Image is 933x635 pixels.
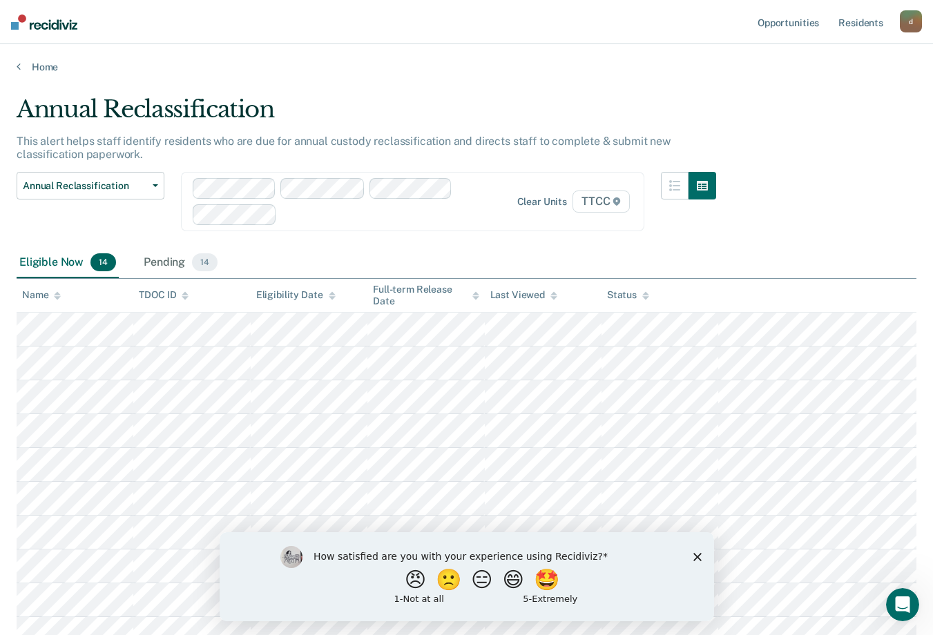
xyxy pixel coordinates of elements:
div: Eligible Now14 [17,248,119,278]
div: Name [22,289,61,301]
div: Annual Reclassification [17,95,716,135]
button: Annual Reclassification [17,172,164,199]
div: Last Viewed [490,289,557,301]
img: Recidiviz [11,14,77,30]
span: Annual Reclassification [23,180,147,192]
a: Home [17,61,916,73]
div: Eligibility Date [256,289,336,301]
span: 14 [192,253,218,271]
div: Pending14 [141,248,220,278]
span: TTCC [573,190,630,213]
iframe: Intercom live chat [886,588,919,621]
button: d [900,10,922,32]
p: This alert helps staff identify residents who are due for annual custody reclassification and dir... [17,135,671,161]
span: 14 [90,253,116,271]
div: Status [607,289,649,301]
div: TDOC ID [139,289,189,301]
div: Clear units [517,196,568,208]
iframe: Survey by Kim from Recidiviz [220,532,714,621]
div: Full-term Release Date [373,284,479,307]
